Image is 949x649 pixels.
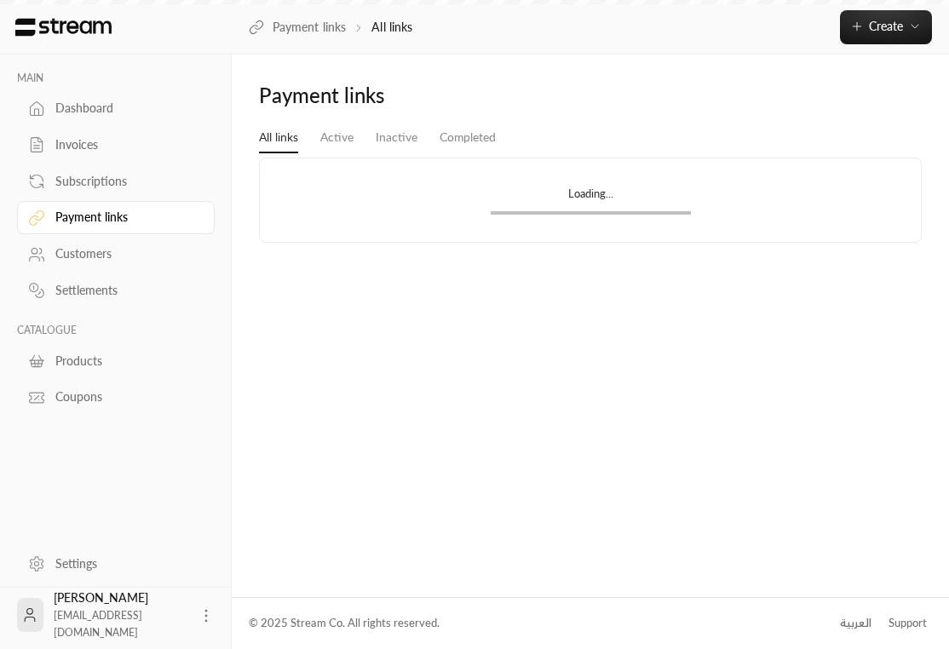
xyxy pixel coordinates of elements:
[249,19,413,36] nav: breadcrumb
[491,186,691,210] div: Loading...
[55,100,193,117] div: Dashboard
[259,82,469,109] div: Payment links
[17,92,215,125] a: Dashboard
[55,173,193,190] div: Subscriptions
[55,209,193,226] div: Payment links
[259,123,298,153] a: All links
[17,238,215,271] a: Customers
[376,123,417,152] a: Inactive
[371,19,412,36] p: All links
[17,201,215,234] a: Payment links
[840,615,871,632] div: العربية
[17,547,215,580] a: Settings
[17,72,215,85] p: MAIN
[320,123,354,152] a: Active
[249,19,346,36] a: Payment links
[869,19,903,33] span: Create
[17,274,215,307] a: Settlements
[55,136,193,153] div: Invoices
[55,245,193,262] div: Customers
[17,381,215,414] a: Coupons
[17,164,215,198] a: Subscriptions
[17,344,215,377] a: Products
[840,10,932,44] button: Create
[883,608,932,639] a: Support
[55,388,193,405] div: Coupons
[17,324,215,337] p: CATALOGUE
[55,353,193,370] div: Products
[440,123,496,152] a: Completed
[54,589,187,640] div: [PERSON_NAME]
[249,615,440,632] div: © 2025 Stream Co. All rights reserved.
[55,282,193,299] div: Settlements
[55,555,193,572] div: Settings
[14,18,113,37] img: Logo
[54,609,142,639] span: [EMAIL_ADDRESS][DOMAIN_NAME]
[17,129,215,162] a: Invoices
